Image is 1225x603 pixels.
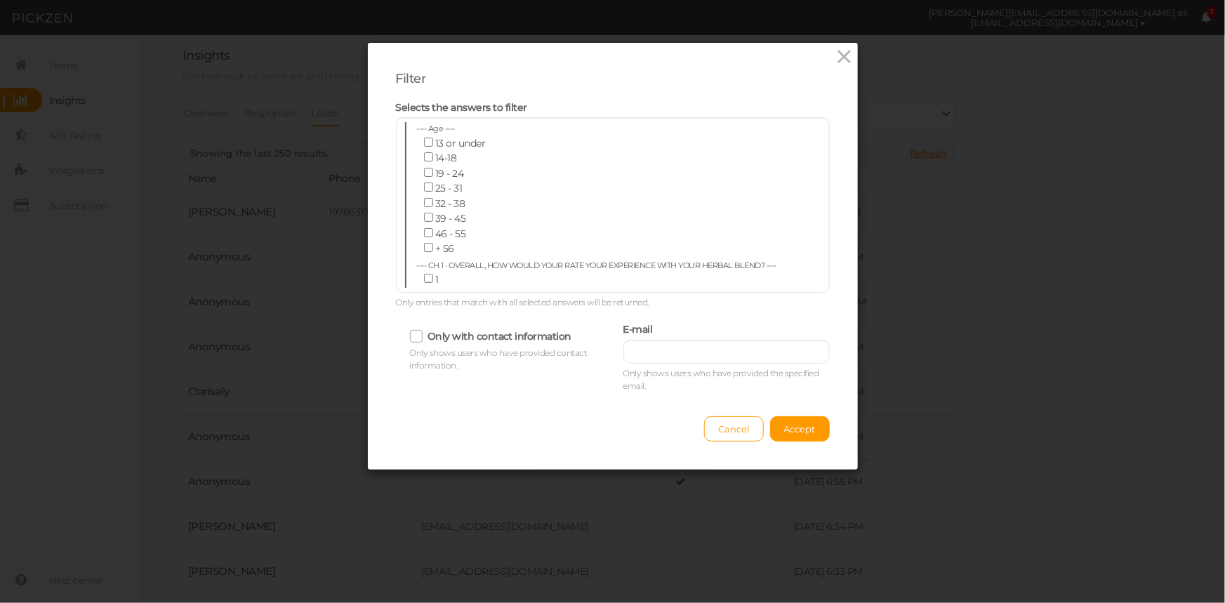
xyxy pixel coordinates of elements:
label: Only with contact information [428,330,572,343]
span: Accept [784,423,816,435]
span: + 56 [435,242,454,255]
span: 19 - 24 [435,167,464,180]
span: Selects the answers to filter [396,101,528,114]
span: Cancel [718,423,750,435]
span: 32 - 38 [435,197,465,210]
input: 1 [424,274,433,283]
input: 32 - 38 [424,198,433,207]
span: 39 - 45 [435,212,466,225]
span: 1 [435,273,439,286]
input: 14-18 [424,152,433,161]
span: 46 - 55 [435,227,466,240]
span: ---- CH 1 · OVERALL, HOW WOULD YOUR RATE YOUR EXPERIENCE WITH YOUR HERBAL BLEND? ---- [417,260,777,270]
input: 39 - 45 [424,213,433,222]
span: Filter [396,71,426,86]
label: E-mail [623,324,653,336]
input: 19 - 24 [424,168,433,177]
span: Only shows users who have provided the specified email. [623,368,819,391]
input: 25 - 31 [424,183,433,192]
span: 25 - 31 [435,182,463,194]
span: ---- Age ---- [417,124,456,133]
input: 13 or under [424,138,433,147]
button: Accept [770,416,830,442]
span: 14-18 [435,152,457,164]
span: Only entries that match with all selected answers will be returned. [396,297,650,307]
span: 13 or under [435,137,486,150]
span: Only shows users who have provided contact information. [410,347,588,371]
input: + 56 [424,243,433,252]
input: 46 - 55 [424,228,433,237]
button: Cancel [704,416,764,442]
